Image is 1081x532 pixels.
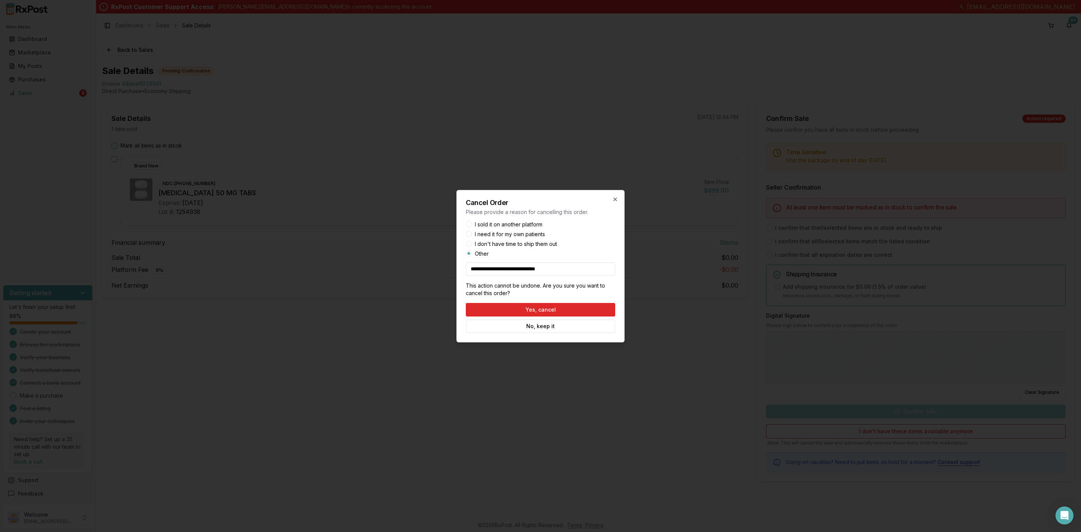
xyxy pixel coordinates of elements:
label: I sold it on another platform [475,222,542,227]
p: This action cannot be undone. Are you sure you want to cancel this order? [466,282,615,297]
label: I need it for my own patients [475,232,545,237]
button: No, keep it [466,320,615,333]
label: I don't have time to ship them out [475,241,557,247]
label: Other [475,251,489,256]
h2: Cancel Order [466,199,615,206]
button: Yes, cancel [466,303,615,316]
p: Please provide a reason for cancelling this order. [466,208,615,216]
